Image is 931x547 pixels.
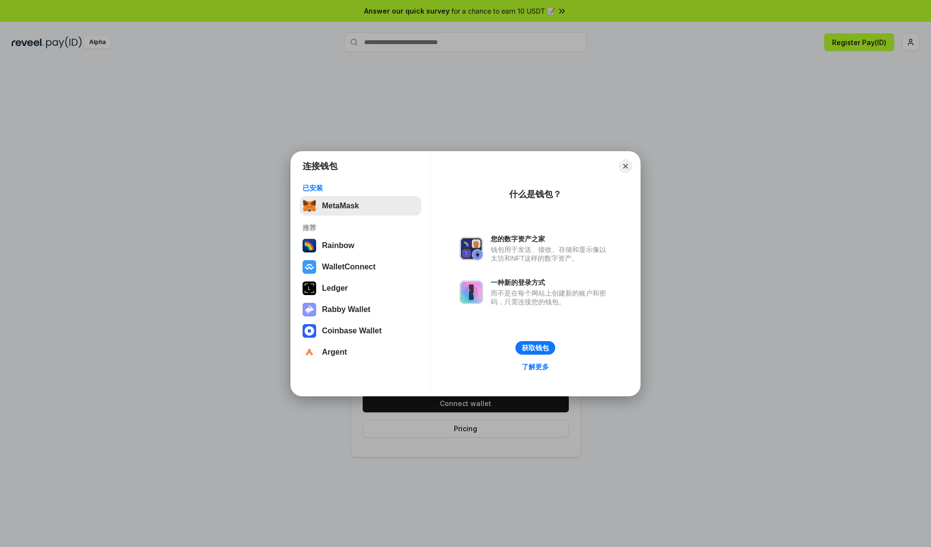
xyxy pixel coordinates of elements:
[619,159,632,173] button: Close
[303,324,316,338] img: svg+xml,%3Csvg%20width%3D%2228%22%20height%3D%2228%22%20viewBox%3D%220%200%2028%2028%22%20fill%3D...
[460,281,483,304] img: svg+xml,%3Csvg%20xmlns%3D%22http%3A%2F%2Fwww.w3.org%2F2000%2Fsvg%22%20fill%3D%22none%22%20viewBox...
[300,321,421,341] button: Coinbase Wallet
[509,188,562,200] div: 什么是钱包？
[322,327,382,335] div: Coinbase Wallet
[322,202,359,210] div: MetaMask
[300,236,421,255] button: Rainbow
[491,234,611,243] div: 您的数字资产之家
[515,341,555,355] button: 获取钱包
[516,360,555,373] a: 了解更多
[300,343,421,362] button: Argent
[303,239,316,252] img: svg+xml,%3Csvg%20width%3D%22120%22%20height%3D%22120%22%20viewBox%3D%220%200%20120%20120%22%20fil...
[303,281,316,295] img: svg+xml,%3Csvg%20xmlns%3D%22http%3A%2F%2Fwww.w3.org%2F2000%2Fsvg%22%20width%3D%2228%22%20height%3...
[460,237,483,260] img: svg+xml,%3Csvg%20xmlns%3D%22http%3A%2F%2Fwww.w3.org%2F2000%2Fsvg%22%20fill%3D%22none%22%20viewBox...
[522,362,549,371] div: 了解更多
[303,184,418,192] div: 已安装
[300,196,421,216] button: MetaMask
[303,345,316,359] img: svg+xml,%3Csvg%20width%3D%2228%22%20height%3D%2228%22%20viewBox%3D%220%200%2028%2028%22%20fill%3D...
[322,263,376,271] div: WalletConnect
[322,348,347,357] div: Argent
[300,279,421,298] button: Ledger
[303,160,337,172] h1: 连接钱包
[300,257,421,277] button: WalletConnect
[491,278,611,287] div: 一种新的登录方式
[303,303,316,316] img: svg+xml,%3Csvg%20xmlns%3D%22http%3A%2F%2Fwww.w3.org%2F2000%2Fsvg%22%20fill%3D%22none%22%20viewBox...
[303,199,316,213] img: svg+xml,%3Csvg%20fill%3D%22none%22%20height%3D%2233%22%20viewBox%3D%220%200%2035%2033%22%20width%...
[322,241,354,250] div: Rainbow
[491,289,611,306] div: 而不是在每个网站上创建新的账户和密码，只需连接您的钱包。
[491,245,611,263] div: 钱包用于发送、接收、存储和显示像以太坊和NFT这样的数字资产。
[303,260,316,274] img: svg+xml,%3Csvg%20width%3D%2228%22%20height%3D%2228%22%20viewBox%3D%220%200%2028%2028%22%20fill%3D...
[322,284,348,293] div: Ledger
[300,300,421,319] button: Rabby Wallet
[303,223,418,232] div: 推荐
[322,305,370,314] div: Rabby Wallet
[522,344,549,352] div: 获取钱包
